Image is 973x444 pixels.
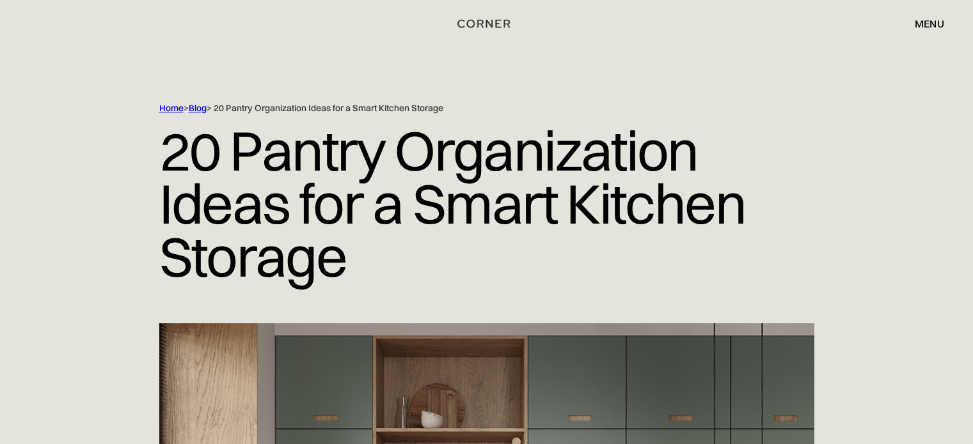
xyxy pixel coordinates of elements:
[902,13,944,34] div: menu
[159,102,184,114] a: Home
[159,114,814,293] h1: 20 Pantry Organization Ideas for a Smart Kitchen Storage
[453,15,519,32] a: home
[189,102,207,114] a: Blog
[159,102,761,114] div: > > 20 Pantry Organization Ideas for a Smart Kitchen Storage
[915,19,944,29] div: menu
